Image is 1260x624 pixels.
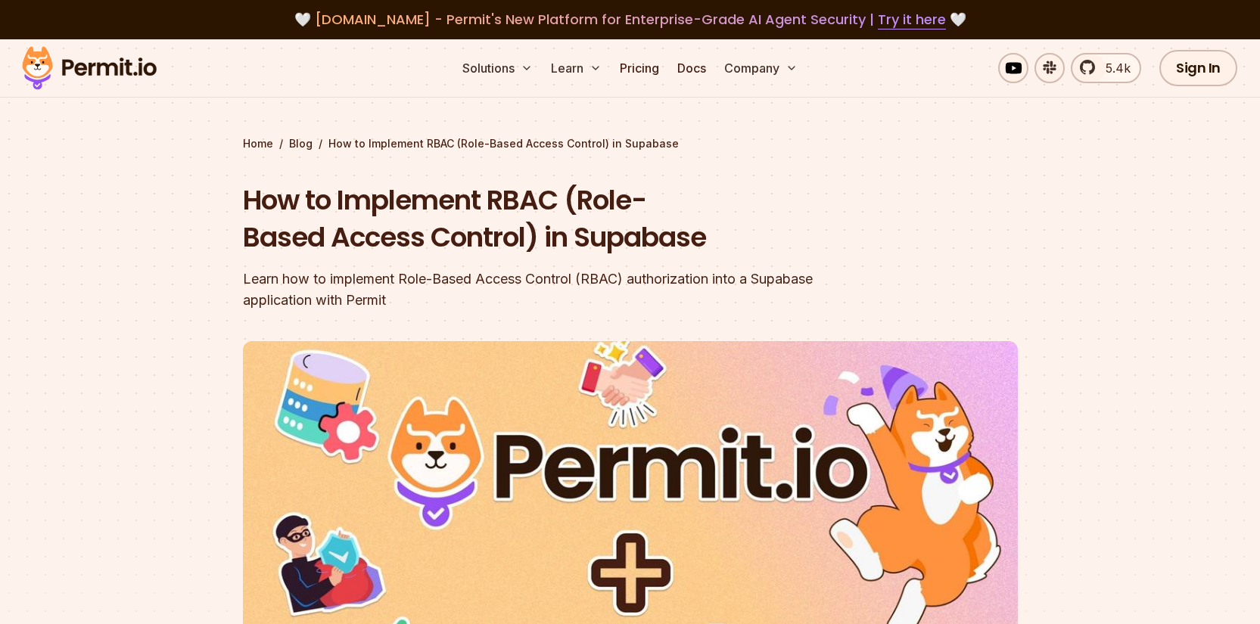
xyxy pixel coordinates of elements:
[718,53,804,83] button: Company
[36,9,1224,30] div: 🤍 🤍
[243,269,824,311] div: Learn how to implement Role-Based Access Control (RBAC) authorization into a Supabase application...
[878,10,946,29] a: Try it here
[545,53,608,83] button: Learn
[243,136,1018,151] div: / /
[1097,59,1131,77] span: 5.4k
[315,10,946,29] span: [DOMAIN_NAME] - Permit's New Platform for Enterprise-Grade AI Agent Security |
[1159,50,1237,86] a: Sign In
[1071,53,1141,83] a: 5.4k
[289,136,313,151] a: Blog
[614,53,665,83] a: Pricing
[243,182,824,256] h1: How to Implement RBAC (Role-Based Access Control) in Supabase
[243,136,273,151] a: Home
[456,53,539,83] button: Solutions
[671,53,712,83] a: Docs
[15,42,163,94] img: Permit logo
